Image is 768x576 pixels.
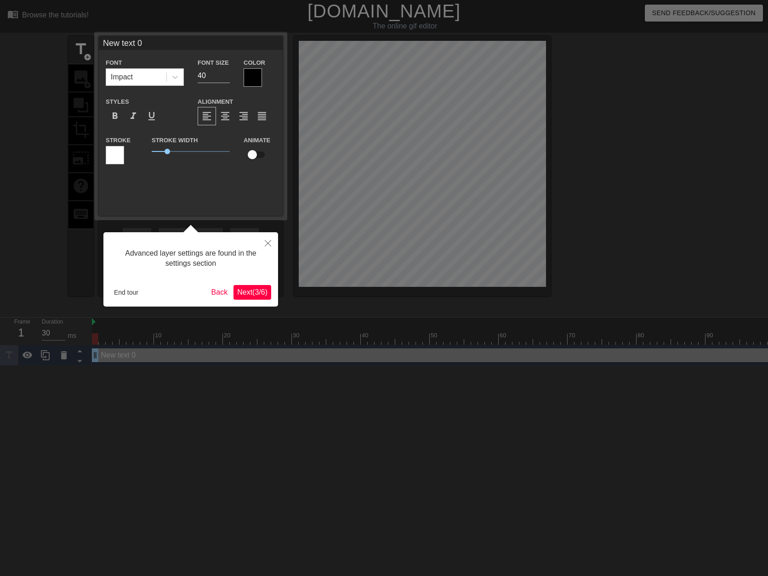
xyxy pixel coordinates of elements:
[233,285,271,300] button: Next
[110,285,142,299] button: End tour
[258,232,278,253] button: Close
[237,288,267,296] span: Next ( 3 / 6 )
[208,285,232,300] button: Back
[110,239,271,278] div: Advanced layer settings are found in the settings section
